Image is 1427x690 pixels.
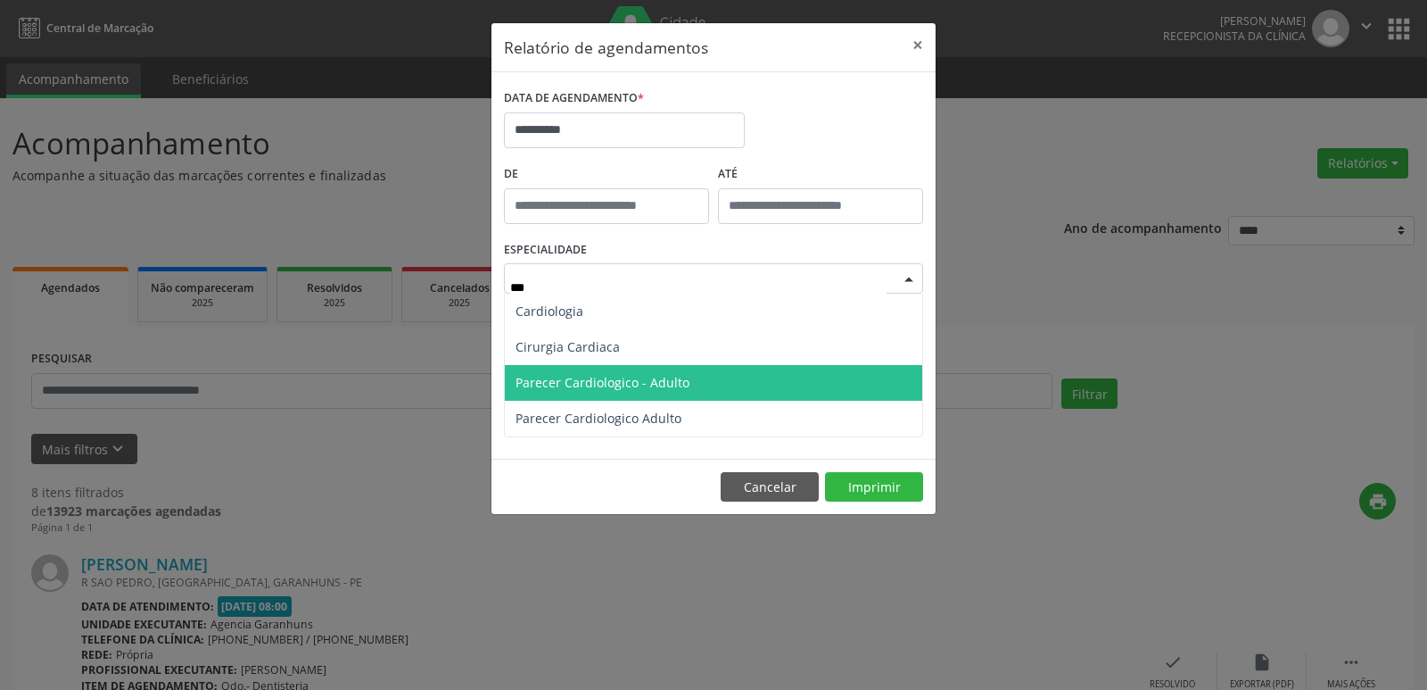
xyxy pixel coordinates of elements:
label: ATÉ [718,161,923,188]
span: Cardiologia [516,303,583,320]
h5: Relatório de agendamentos [504,36,708,59]
button: Close [900,23,936,67]
span: Parecer Cardiologico - Adulto [516,374,689,391]
button: Imprimir [825,472,923,503]
span: Parecer Cardiologico Adulto [516,410,681,427]
label: DATA DE AGENDAMENTO [504,85,644,112]
span: Cirurgia Cardiaca [516,338,620,355]
label: De [504,161,709,188]
button: Cancelar [721,472,819,503]
label: ESPECIALIDADE [504,237,587,264]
